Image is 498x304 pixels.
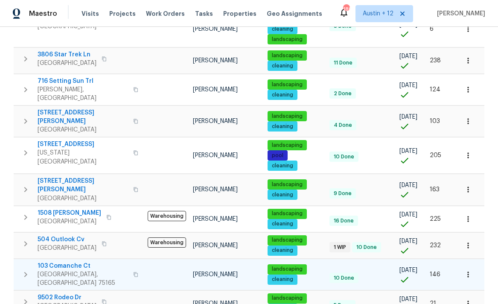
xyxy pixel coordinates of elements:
span: 10 Done [330,275,358,282]
span: [GEOGRAPHIC_DATA] [38,59,96,67]
span: [PERSON_NAME] [193,272,238,278]
span: cleaning [268,91,297,99]
span: [GEOGRAPHIC_DATA] [38,126,128,134]
span: landscaping [268,210,306,217]
span: 238 [430,58,441,64]
span: cleaning [268,123,297,130]
span: 504 Outlook Cv [38,235,96,244]
span: [PERSON_NAME] [193,216,238,222]
span: 9502 Rodeo Dr [38,293,96,302]
span: cleaning [268,220,297,228]
span: [DATE] [399,82,417,88]
span: 9 Done [330,190,355,197]
span: Projects [109,9,136,18]
span: 10 Done [330,153,358,161]
span: 10 Done [353,244,380,251]
span: [US_STATE][GEOGRAPHIC_DATA] [38,149,128,166]
div: 189 [343,5,349,14]
span: [GEOGRAPHIC_DATA] [38,194,128,203]
span: [GEOGRAPHIC_DATA] [38,217,101,226]
span: [DATE] [399,114,417,120]
span: cleaning [268,191,297,199]
span: [DATE] [399,238,417,244]
span: [STREET_ADDRESS][PERSON_NAME] [38,108,128,126]
span: Visits [82,9,99,18]
span: [DATE] [399,53,417,59]
span: cleaning [268,247,297,254]
span: [DATE] [399,182,417,188]
span: 1508 [PERSON_NAME] [38,209,101,217]
span: landscaping [268,266,306,273]
span: landscaping [268,237,306,244]
span: landscaping [268,142,306,149]
span: 163 [430,187,440,193]
span: 4 Done [330,122,355,129]
span: 103 [430,118,440,124]
span: landscaping [268,295,306,302]
span: 205 [430,152,441,158]
span: 6 [430,26,434,32]
span: cleaning [268,162,297,170]
span: [DATE] [399,212,417,218]
span: Geo Assignments [267,9,322,18]
span: 11 Done [330,59,356,67]
span: 124 [430,87,440,93]
span: 232 [430,243,441,248]
span: landscaping [268,81,306,88]
span: 3806 Star Trek Ln [38,50,96,59]
span: [PERSON_NAME] [193,152,238,158]
span: 2 Done [330,90,355,97]
span: [PERSON_NAME] [434,9,485,18]
span: Warehousing [148,237,186,248]
span: [GEOGRAPHIC_DATA] [38,244,96,252]
span: [PERSON_NAME] [193,118,238,124]
span: [DATE] [399,296,417,302]
span: 16 Done [330,217,357,225]
span: landscaping [268,113,306,120]
span: Tasks [195,11,213,17]
span: [DATE] [399,267,417,273]
span: Maestro [29,9,57,18]
span: landscaping [268,36,306,43]
span: [STREET_ADDRESS][PERSON_NAME] [38,177,128,194]
span: Austin + 12 [363,9,393,18]
span: [PERSON_NAME] [193,58,238,64]
span: [GEOGRAPHIC_DATA] [38,22,96,31]
span: 103 Comanche Ct [38,262,128,270]
span: [PERSON_NAME], [GEOGRAPHIC_DATA] [38,85,128,102]
span: Work Orders [146,9,185,18]
span: cleaning [268,276,297,283]
span: Warehousing [148,211,186,221]
span: [GEOGRAPHIC_DATA], [GEOGRAPHIC_DATA] 75165 [38,270,128,287]
span: 716 Setting Sun Trl [38,77,128,85]
span: [PERSON_NAME] [193,87,238,93]
span: [PERSON_NAME] [193,243,238,248]
span: 146 [430,272,440,278]
span: cleaning [268,62,297,70]
span: [STREET_ADDRESS] [38,140,128,149]
span: cleaning [268,26,297,33]
span: [PERSON_NAME] [193,187,238,193]
span: [DATE] [399,148,417,154]
span: [PERSON_NAME] [193,26,238,32]
span: pool [268,152,287,159]
span: 225 [430,216,441,222]
span: 1 WIP [330,244,349,251]
span: Properties [223,9,256,18]
span: landscaping [268,52,306,59]
span: landscaping [268,181,306,188]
